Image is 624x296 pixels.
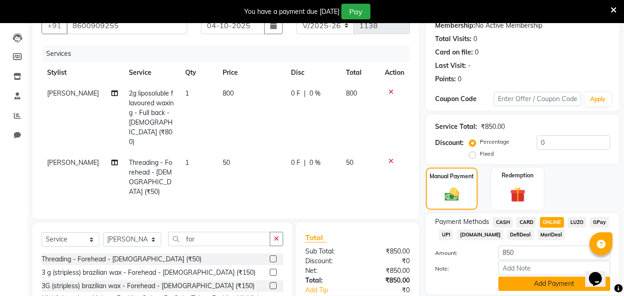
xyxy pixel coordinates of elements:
span: 50 [346,158,353,167]
div: Last Visit: [435,61,466,71]
div: Net: [298,266,357,276]
span: | [304,158,306,168]
th: Total [340,62,380,83]
span: DefiDeal [507,230,534,240]
div: ₹850.00 [481,122,505,132]
span: CASH [493,217,513,228]
div: - [468,61,471,71]
th: Service [123,62,180,83]
span: [DOMAIN_NAME] [457,230,503,240]
img: _gift.svg [505,185,530,204]
div: Service Total: [435,122,477,132]
span: [PERSON_NAME] [47,158,99,167]
span: MariDeal [538,230,565,240]
span: 0 % [309,158,321,168]
div: Card on file: [435,48,473,57]
span: UPI [439,230,453,240]
span: [PERSON_NAME] [47,89,99,97]
span: Total [305,233,327,242]
span: ONLINE [540,217,564,228]
div: Discount: [298,256,357,266]
div: Sub Total: [298,247,357,256]
div: You have a payment due [DATE] [244,7,339,17]
label: Fixed [480,150,494,158]
input: Search or Scan [168,232,270,246]
th: Qty [180,62,217,83]
button: +91 [42,17,67,34]
span: Threading - Forehead - [DEMOGRAPHIC_DATA] (₹50) [129,158,172,196]
div: ₹850.00 [357,276,417,285]
span: 0 F [291,158,300,168]
span: 2g liposoluble flavoured waxing - Full back - [DEMOGRAPHIC_DATA] (₹800) [129,89,174,146]
div: ₹0 [368,285,417,295]
div: Points: [435,74,456,84]
th: Disc [285,62,340,83]
iframe: chat widget [585,259,615,287]
div: Total Visits: [435,34,472,44]
span: 800 [346,89,357,97]
div: 3G (stripless) brazilian wax - Forehead - [DEMOGRAPHIC_DATA] (₹150) [42,281,254,291]
input: Amount [498,246,610,260]
div: 0 [458,74,461,84]
label: Redemption [502,171,533,180]
div: ₹850.00 [357,266,417,276]
div: 0 [475,48,479,57]
span: 1 [185,89,189,97]
span: 50 [223,158,230,167]
input: Add Note [498,261,610,275]
span: | [304,89,306,98]
div: Membership: [435,21,475,30]
input: Enter Offer / Coupon Code [494,92,581,106]
div: Coupon Code [435,94,493,104]
span: Payment Methods [435,217,489,227]
button: Add Payment [498,277,610,291]
button: Pay [341,4,370,19]
input: Search by Name/Mobile/Email/Code [67,17,187,34]
label: Note: [428,265,491,273]
div: ₹850.00 [357,247,417,256]
th: Price [217,62,285,83]
label: Manual Payment [430,172,474,181]
span: GPay [590,217,609,228]
th: Stylist [42,62,123,83]
a: Add Tip [298,285,367,295]
div: ₹0 [357,256,417,266]
span: 0 F [291,89,300,98]
div: 3 g (stripless) brazilian wax - Forehead - [DEMOGRAPHIC_DATA] (₹150) [42,268,255,278]
button: Apply [585,92,611,106]
img: _cash.svg [440,186,464,203]
div: Services [42,45,417,62]
span: 800 [223,89,234,97]
th: Action [379,62,410,83]
span: LUZO [568,217,587,228]
div: Threading - Forehead - [DEMOGRAPHIC_DATA] (₹50) [42,254,201,264]
div: No Active Membership [435,21,610,30]
div: 0 [473,34,477,44]
div: Discount: [435,138,464,148]
span: 0 % [309,89,321,98]
span: 1 [185,158,189,167]
label: Amount: [428,249,491,257]
span: CARD [516,217,536,228]
label: Percentage [480,138,509,146]
div: Total: [298,276,357,285]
